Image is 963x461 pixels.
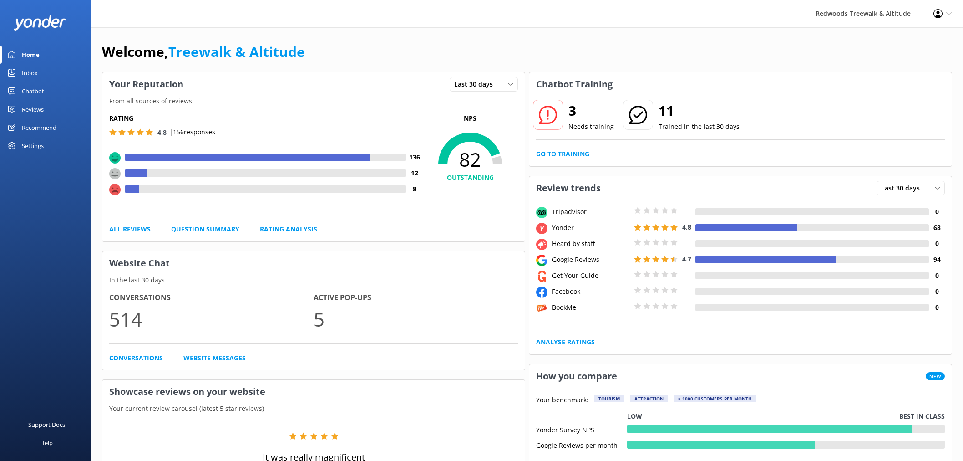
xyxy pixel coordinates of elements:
p: Low [627,411,642,421]
h5: Rating [109,113,422,123]
span: Last 30 days [454,79,498,89]
div: Help [40,434,53,452]
p: Best in class [899,411,945,421]
div: Settings [22,137,44,155]
div: Yonder Survey NPS [536,425,627,433]
p: 5 [314,304,518,334]
h4: 12 [406,168,422,178]
span: 4.7 [682,255,691,263]
h4: Conversations [109,292,314,304]
a: Question Summary [171,224,239,234]
a: Website Messages [183,353,246,363]
div: Tripadvisor [550,207,632,217]
p: Your benchmark: [536,395,588,406]
p: | 156 responses [169,127,215,137]
div: Chatbot [22,82,44,100]
h4: 0 [929,239,945,249]
h3: Website Chat [102,251,525,275]
div: Google Reviews [550,255,632,265]
p: 514 [109,304,314,334]
div: Google Reviews per month [536,441,627,449]
div: Yonder [550,223,632,233]
span: Last 30 days [881,183,925,193]
h4: 136 [406,152,422,162]
h3: Review trends [529,176,608,200]
a: Rating Analysis [260,224,317,234]
h4: 8 [406,184,422,194]
div: Tourism [594,395,624,402]
a: Go to Training [536,149,589,159]
img: yonder-white-logo.png [14,15,66,31]
h4: 0 [929,302,945,312]
p: From all sources of reviews [102,96,525,106]
h4: 0 [929,287,945,297]
h4: 0 [929,207,945,217]
a: Conversations [109,353,163,363]
h4: 68 [929,223,945,233]
div: Facebook [550,287,632,297]
div: Get Your Guide [550,271,632,281]
div: Support Docs [28,415,65,434]
h4: 94 [929,255,945,265]
h3: Showcase reviews on your website [102,380,525,404]
a: Analyse Ratings [536,337,595,347]
span: New [926,372,945,380]
h2: 11 [659,100,740,122]
span: 4.8 [157,128,167,137]
div: > 1000 customers per month [674,395,756,402]
h4: 0 [929,271,945,281]
p: Needs training [568,122,614,132]
h3: Your Reputation [102,72,190,96]
div: BookMe [550,302,632,312]
div: Recommend [22,118,56,137]
span: 82 [422,148,518,171]
div: Home [22,46,40,64]
p: NPS [422,113,518,123]
div: Heard by staff [550,239,632,249]
a: Treewalk & Altitude [168,42,305,61]
p: Your current review carousel (latest 5 star reviews) [102,404,525,414]
h4: OUTSTANDING [422,173,518,183]
h4: Active Pop-ups [314,292,518,304]
a: All Reviews [109,224,151,234]
h3: Chatbot Training [529,72,619,96]
h2: 3 [568,100,614,122]
p: In the last 30 days [102,275,525,285]
div: Reviews [22,100,44,118]
h1: Welcome, [102,41,305,63]
span: 4.8 [682,223,691,231]
h3: How you compare [529,364,624,388]
div: Attraction [630,395,668,402]
div: Inbox [22,64,38,82]
p: Trained in the last 30 days [659,122,740,132]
